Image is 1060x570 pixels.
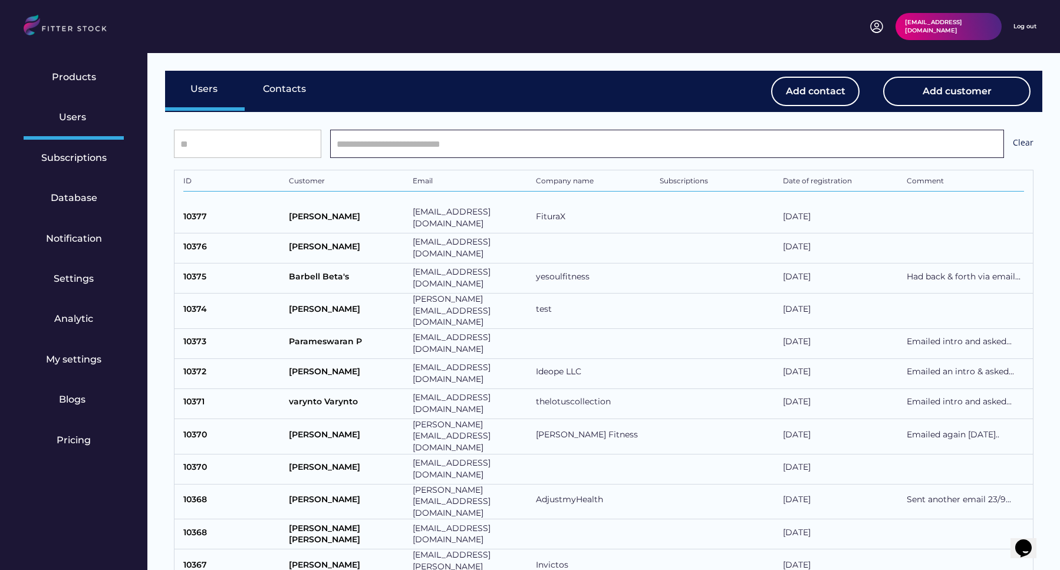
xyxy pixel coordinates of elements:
[413,523,530,546] div: [EMAIL_ADDRESS][DOMAIN_NAME]
[883,77,1031,106] button: Add customer
[771,77,860,106] button: Add contact
[289,304,406,318] div: [PERSON_NAME]
[183,462,283,476] div: 10370
[783,336,900,351] div: [DATE]
[783,176,900,188] div: Date of registration
[183,176,283,188] div: ID
[536,494,653,509] div: AdjustmyHealth
[289,176,406,188] div: Customer
[783,429,900,444] div: [DATE]
[41,151,107,164] div: Subscriptions
[183,304,283,318] div: 10374
[783,396,900,411] div: [DATE]
[289,523,406,546] div: [PERSON_NAME] [PERSON_NAME]
[183,494,283,509] div: 10368
[51,192,97,205] div: Database
[59,393,88,406] div: Blogs
[413,176,530,188] div: Email
[907,494,1024,506] div: Sent another email 23/9...
[783,211,900,226] div: [DATE]
[289,241,406,256] div: [PERSON_NAME]
[183,271,283,286] div: 10375
[870,19,884,34] img: profile-circle.svg
[289,462,406,476] div: [PERSON_NAME]
[413,457,530,480] div: [EMAIL_ADDRESS][DOMAIN_NAME]
[413,266,530,289] div: [EMAIL_ADDRESS][DOMAIN_NAME]
[783,527,900,542] div: [DATE]
[289,211,406,226] div: [PERSON_NAME]
[183,211,283,226] div: 10377
[1013,137,1033,151] div: Clear
[907,429,1024,441] div: Emailed again [DATE]..
[413,332,530,355] div: [EMAIL_ADDRESS][DOMAIN_NAME]
[54,312,93,325] div: Analytic
[52,71,96,84] div: Products
[289,271,406,286] div: Barbell Beta's
[907,366,1024,378] div: Emailed an intro & asked...
[289,494,406,509] div: [PERSON_NAME]
[660,176,777,188] div: Subscriptions
[1013,22,1036,31] div: Log out
[413,206,530,229] div: [EMAIL_ADDRESS][DOMAIN_NAME]
[783,366,900,381] div: [DATE]
[536,396,653,411] div: thelotuscollection
[263,83,306,95] div: Contacts
[536,304,653,318] div: test
[413,236,530,259] div: [EMAIL_ADDRESS][DOMAIN_NAME]
[57,434,91,447] div: Pricing
[24,15,117,39] img: LOGO.svg
[536,211,653,226] div: FituraX
[536,271,653,286] div: yesoulfitness
[907,176,1024,188] div: Comment
[183,527,283,542] div: 10368
[536,176,653,188] div: Company name
[190,83,220,95] div: Users
[289,366,406,381] div: [PERSON_NAME]
[907,271,1024,283] div: Had back & forth via email...
[905,18,992,35] div: [EMAIL_ADDRESS][DOMAIN_NAME]
[289,396,406,411] div: varynto Varynto
[536,366,653,381] div: Ideope LLC
[413,419,530,454] div: [PERSON_NAME][EMAIL_ADDRESS][DOMAIN_NAME]
[907,396,1024,408] div: Emailed intro and asked...
[536,429,653,444] div: [PERSON_NAME] Fitness
[54,272,94,285] div: Settings
[183,336,283,351] div: 10373
[783,304,900,318] div: [DATE]
[783,241,900,256] div: [DATE]
[46,232,102,245] div: Notification
[289,429,406,444] div: [PERSON_NAME]
[183,241,283,256] div: 10376
[413,362,530,385] div: [EMAIL_ADDRESS][DOMAIN_NAME]
[413,392,530,415] div: [EMAIL_ADDRESS][DOMAIN_NAME]
[183,366,283,381] div: 10372
[183,396,283,411] div: 10371
[1010,523,1048,558] iframe: chat widget
[783,494,900,509] div: [DATE]
[46,353,101,366] div: My settings
[59,111,88,124] div: Users
[413,485,530,519] div: [PERSON_NAME][EMAIL_ADDRESS][DOMAIN_NAME]
[783,462,900,476] div: [DATE]
[289,336,406,351] div: Parameswaran P
[907,336,1024,348] div: Emailed intro and asked...
[413,294,530,328] div: [PERSON_NAME][EMAIL_ADDRESS][DOMAIN_NAME]
[783,271,900,286] div: [DATE]
[183,429,283,444] div: 10370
